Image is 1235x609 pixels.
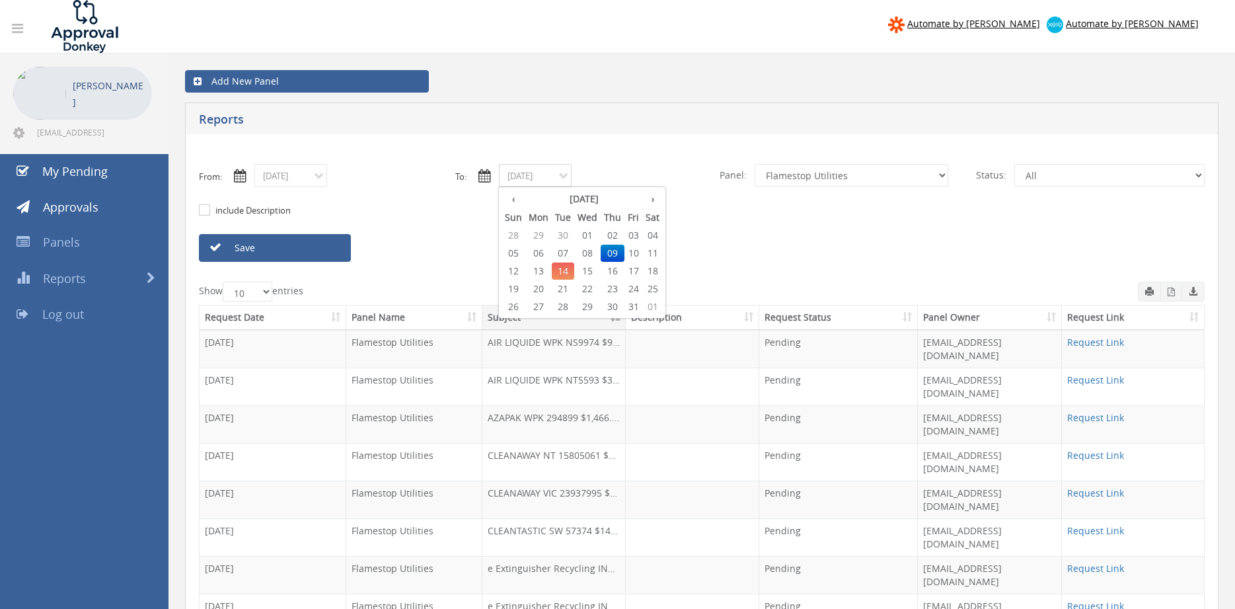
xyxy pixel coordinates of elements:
th: Request Status: activate to sort column ascending [759,305,918,330]
select: Showentries [223,282,272,302]
td: [EMAIL_ADDRESS][DOMAIN_NAME] [918,330,1062,368]
a: Request Link [1067,562,1124,575]
td: Flamestop Utilities [346,405,482,443]
span: 26 [502,298,525,315]
td: Pending [759,518,918,556]
span: 30 [552,227,574,244]
span: 01 [642,298,663,315]
span: 02 [601,227,624,244]
td: [EMAIL_ADDRESS][DOMAIN_NAME] [918,518,1062,556]
span: Log out [42,306,84,322]
span: Reports [43,270,86,286]
span: 29 [525,227,552,244]
span: 07 [552,245,574,262]
span: Status: [968,164,1014,186]
span: 06 [525,245,552,262]
td: Pending [759,405,918,443]
th: ‹ [502,190,525,208]
td: Pending [759,368,918,405]
span: Automate by [PERSON_NAME] [1066,17,1199,30]
td: [DATE] [200,556,346,594]
h5: Reports [199,113,905,130]
a: Request Link [1067,487,1124,499]
p: [PERSON_NAME] [73,77,145,110]
th: Wed [574,208,601,227]
td: CLEANTASTIC SW 57374 $140.00 [482,518,626,556]
span: 27 [525,298,552,315]
th: › [642,190,663,208]
td: Pending [759,481,918,518]
td: [EMAIL_ADDRESS][DOMAIN_NAME] [918,443,1062,481]
span: 28 [502,227,525,244]
td: Flamestop Utilities [346,330,482,368]
span: Approvals [43,199,98,215]
td: Pending [759,443,918,481]
span: 01 [574,227,601,244]
a: Request Link [1067,524,1124,537]
span: [EMAIL_ADDRESS][DOMAIN_NAME] [37,127,149,138]
th: Thu [601,208,624,227]
span: 03 [624,227,642,244]
td: [DATE] [200,330,346,368]
td: AZAPAK WPK 294899 $1,466.60 [482,405,626,443]
th: Panel Name: activate to sort column ascending [346,305,482,330]
span: 12 [502,263,525,280]
a: Request Link [1067,374,1124,386]
td: [EMAIL_ADDRESS][DOMAIN_NAME] [918,556,1062,594]
span: 20 [525,280,552,298]
a: Request Link [1067,411,1124,424]
th: Sat [642,208,663,227]
th: Mon [525,208,552,227]
img: zapier-logomark.png [888,17,905,33]
label: include Description [212,204,291,218]
td: [DATE] [200,443,346,481]
td: CLEANAWAY VIC 23937995 $1,673.28 [482,481,626,518]
a: Request Link [1067,449,1124,462]
th: Sun [502,208,525,227]
span: 10 [624,245,642,262]
td: Flamestop Utilities [346,368,482,405]
span: 19 [502,280,525,298]
span: 14 [552,263,574,280]
th: Subject: activate to sort column descending [482,305,626,330]
span: 25 [642,280,663,298]
label: To: [455,171,467,183]
td: [EMAIL_ADDRESS][DOMAIN_NAME] [918,405,1062,443]
td: [DATE] [200,368,346,405]
th: [DATE] [525,190,642,208]
span: 28 [552,298,574,315]
span: 08 [574,245,601,262]
span: 31 [624,298,642,315]
span: 13 [525,263,552,280]
span: 17 [624,263,642,280]
th: Tue [552,208,574,227]
td: Flamestop Utilities [346,443,482,481]
span: 22 [574,280,601,298]
span: 30 [601,298,624,315]
span: 16 [601,263,624,280]
td: Pending [759,556,918,594]
td: Flamestop Utilities [346,556,482,594]
th: Request Date: activate to sort column ascending [200,305,346,330]
a: Save [199,234,351,262]
td: [DATE] [200,518,346,556]
img: xero-logo.png [1047,17,1063,33]
span: 29 [574,298,601,315]
td: e Extinguisher Recycling INV-2415 $569.80 [482,556,626,594]
th: Request Link: activate to sort column ascending [1062,305,1204,330]
span: 24 [624,280,642,298]
span: Automate by [PERSON_NAME] [907,17,1040,30]
td: [DATE] [200,405,346,443]
label: From: [199,171,222,183]
span: 15 [574,263,601,280]
th: Description: activate to sort column ascending [626,305,759,330]
th: Panel Owner: activate to sort column ascending [918,305,1062,330]
span: 23 [601,280,624,298]
td: Flamestop Utilities [346,481,482,518]
span: 18 [642,263,663,280]
span: 11 [642,245,663,262]
td: [EMAIL_ADDRESS][DOMAIN_NAME] [918,368,1062,405]
span: 21 [552,280,574,298]
td: Pending [759,330,918,368]
span: Panels [43,234,80,250]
